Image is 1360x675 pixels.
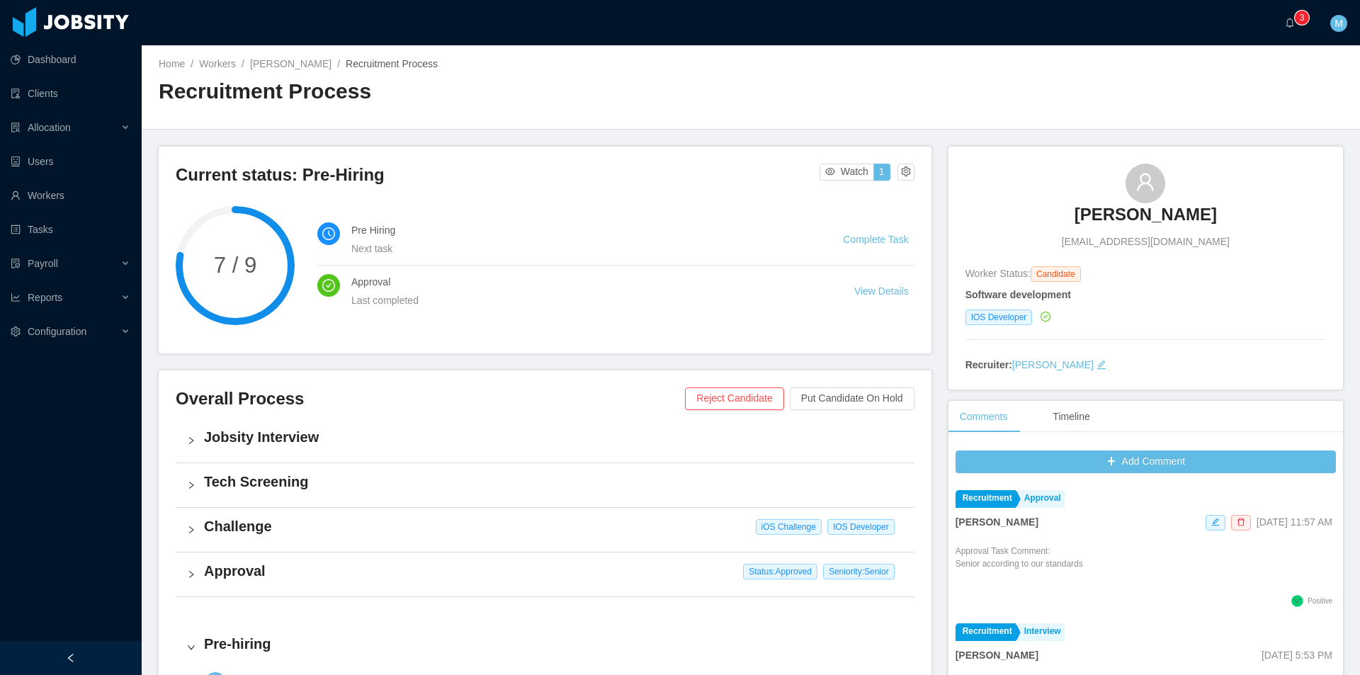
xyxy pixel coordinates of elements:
[756,519,822,535] span: iOS Challenge
[1211,518,1220,526] i: icon: edit
[956,490,1016,508] a: Recruitment
[191,58,193,69] span: /
[743,564,817,579] span: Status: Approved
[176,552,914,596] div: icon: rightApproval
[965,310,1033,325] span: IOS Developer
[11,147,130,176] a: icon: robotUsers
[956,557,1083,570] p: Senior according to our standards
[843,234,908,245] a: Complete Task
[1285,18,1295,28] i: icon: bell
[948,401,1019,433] div: Comments
[28,326,86,337] span: Configuration
[1295,11,1309,25] sup: 3
[827,519,895,535] span: IOS Developer
[187,481,195,489] i: icon: right
[1041,401,1101,433] div: Timeline
[1075,203,1217,234] a: [PERSON_NAME]
[176,419,914,463] div: icon: rightJobsity Interview
[250,58,331,69] a: [PERSON_NAME]
[176,387,685,410] h3: Overall Process
[1135,172,1155,192] i: icon: user
[351,241,809,256] div: Next task
[956,450,1336,473] button: icon: plusAdd Comment
[11,181,130,210] a: icon: userWorkers
[176,463,914,507] div: icon: rightTech Screening
[351,222,809,238] h4: Pre Hiring
[204,427,903,447] h4: Jobsity Interview
[1062,234,1230,249] span: [EMAIL_ADDRESS][DOMAIN_NAME]
[854,285,909,297] a: View Details
[187,526,195,534] i: icon: right
[204,516,903,536] h4: Challenge
[1041,312,1050,322] i: icon: check-circle
[11,79,130,108] a: icon: auditClients
[11,123,21,132] i: icon: solution
[322,279,335,292] i: icon: check-circle
[322,227,335,240] i: icon: clock-circle
[199,58,236,69] a: Workers
[1300,11,1305,25] p: 3
[956,516,1038,528] strong: [PERSON_NAME]
[1012,359,1094,370] a: [PERSON_NAME]
[176,508,914,552] div: icon: rightChallenge
[159,58,185,69] a: Home
[965,289,1071,300] strong: Software development
[1262,650,1332,661] span: [DATE] 5:53 PM
[1017,623,1065,641] a: Interview
[1096,360,1106,370] i: icon: edit
[176,254,295,276] span: 7 / 9
[11,45,130,74] a: icon: pie-chartDashboard
[187,436,195,445] i: icon: right
[28,258,58,269] span: Payroll
[1017,490,1065,508] a: Approval
[1075,203,1217,226] h3: [PERSON_NAME]
[820,164,874,181] button: icon: eyeWatch
[790,387,914,410] button: Put Candidate On Hold
[823,564,895,579] span: Seniority: Senior
[187,643,195,652] i: icon: right
[204,561,903,581] h4: Approval
[28,122,71,133] span: Allocation
[1257,516,1332,528] span: [DATE] 11:57 AM
[176,625,914,669] div: icon: rightPre-hiring
[956,545,1083,591] div: Approval Task Comment:
[11,259,21,268] i: icon: file-protect
[956,623,1016,641] a: Recruitment
[346,58,438,69] span: Recruitment Process
[965,359,1012,370] strong: Recruiter:
[11,215,130,244] a: icon: profileTasks
[159,77,751,106] h2: Recruitment Process
[204,472,903,492] h4: Tech Screening
[685,387,783,410] button: Reject Candidate
[204,634,903,654] h4: Pre-hiring
[11,293,21,302] i: icon: line-chart
[351,293,820,308] div: Last completed
[1237,518,1245,526] i: icon: delete
[187,570,195,579] i: icon: right
[351,274,820,290] h4: Approval
[1031,266,1081,282] span: Candidate
[242,58,244,69] span: /
[28,292,62,303] span: Reports
[176,164,820,186] h3: Current status: Pre-Hiring
[11,327,21,336] i: icon: setting
[337,58,340,69] span: /
[965,268,1031,279] span: Worker Status:
[873,164,890,181] button: 1
[1308,597,1332,605] span: Positive
[897,164,914,181] button: icon: setting
[1038,311,1050,322] a: icon: check-circle
[1334,15,1343,32] span: M
[956,650,1038,661] strong: [PERSON_NAME]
